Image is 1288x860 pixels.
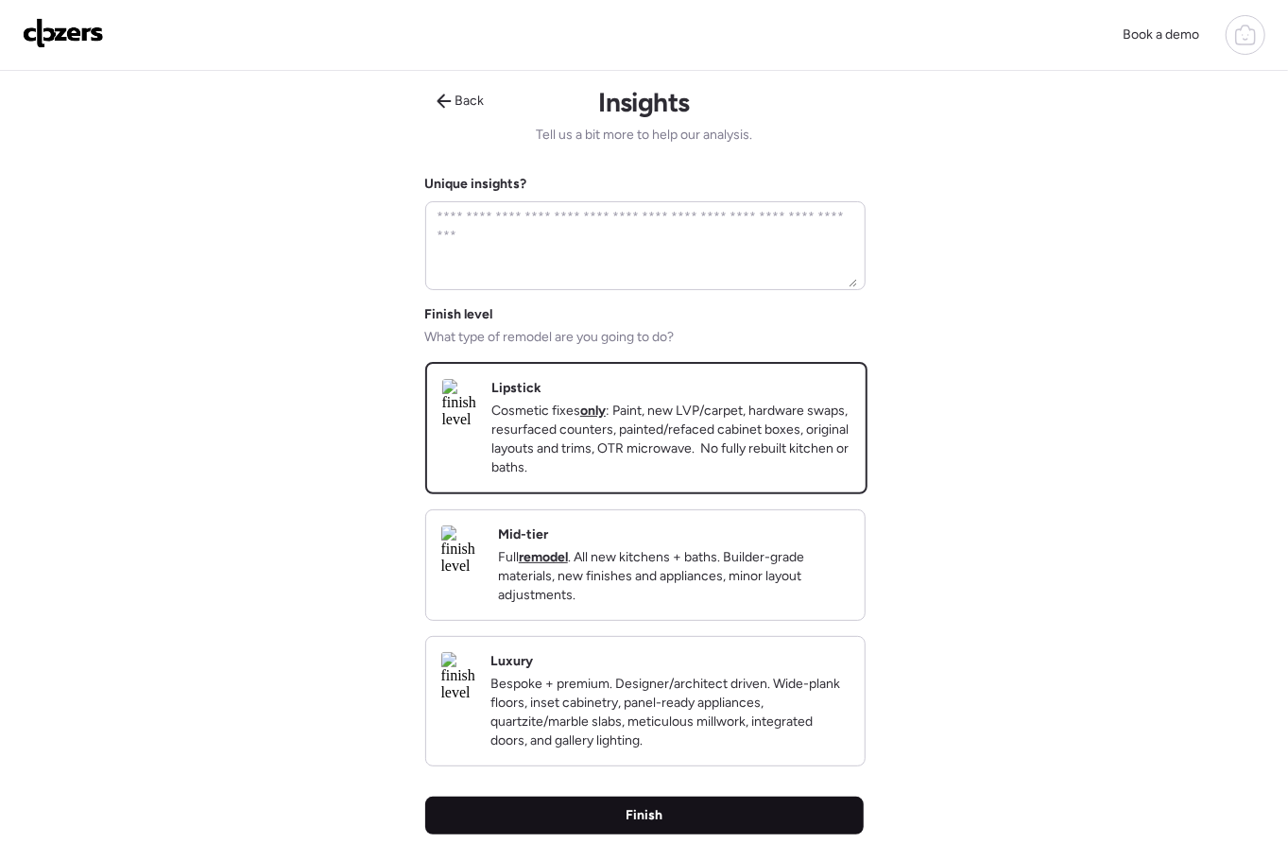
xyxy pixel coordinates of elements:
[519,549,568,565] strong: remodel
[455,92,485,111] span: Back
[425,176,527,192] label: Unique insights?
[490,652,533,671] h2: Luxury
[425,305,493,324] span: Finish level
[23,18,104,48] img: Logo
[442,379,476,428] img: finish level
[490,675,850,750] p: Bespoke + premium. Designer/architect driven. Wide-plank floors, inset cabinetry, panel-ready app...
[498,548,850,605] p: Full . All new kitchens + baths. Builder-grade materials, new finishes and appliances, minor layo...
[536,126,752,145] span: Tell us a bit more to help our analysis.
[1123,26,1199,43] span: Book a demo
[491,379,541,398] h2: Lipstick
[598,86,690,118] h1: Insights
[580,403,606,419] strong: only
[626,806,662,825] span: Finish
[498,525,548,544] h2: Mid-tier
[491,402,850,477] p: Cosmetic fixes : Paint, new LVP/carpet, hardware swaps, resurfaced counters, painted/refaced cabi...
[441,525,483,575] img: finish level
[425,328,675,347] span: What type of remodel are you going to do?
[441,652,475,701] img: finish level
